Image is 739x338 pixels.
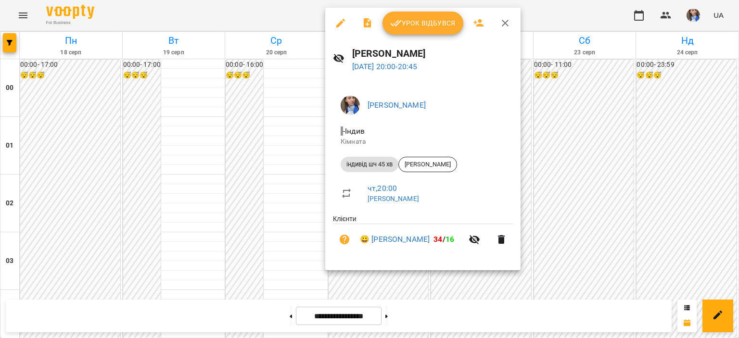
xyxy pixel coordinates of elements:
[341,126,367,136] span: - Індив
[352,46,513,61] h6: [PERSON_NAME]
[341,160,398,169] span: індивід шч 45 хв
[341,137,505,147] p: Кімната
[352,62,418,71] a: [DATE] 20:00-20:45
[368,100,426,110] a: [PERSON_NAME]
[399,160,457,169] span: [PERSON_NAME]
[368,195,419,202] a: [PERSON_NAME]
[398,157,457,172] div: [PERSON_NAME]
[333,214,513,259] ul: Клієнти
[341,96,360,115] img: 727e98639bf378bfedd43b4b44319584.jpeg
[433,235,442,244] span: 34
[368,184,397,193] a: чт , 20:00
[333,228,356,251] button: Візит ще не сплачено. Додати оплату?
[382,12,463,35] button: Урок відбувся
[360,234,430,245] a: 😀 [PERSON_NAME]
[433,235,454,244] b: /
[390,17,456,29] span: Урок відбувся
[446,235,454,244] span: 16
